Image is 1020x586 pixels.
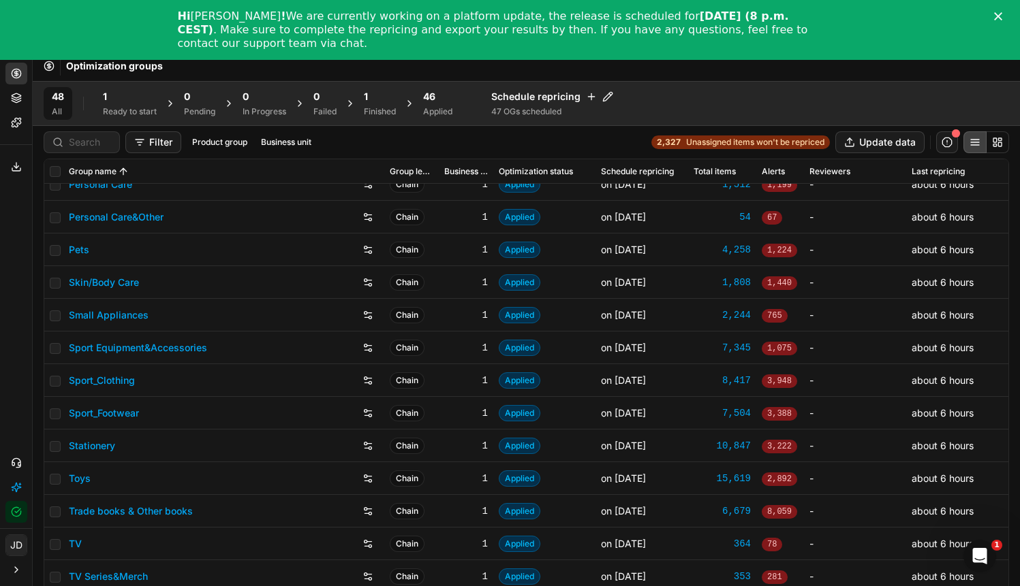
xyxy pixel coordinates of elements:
div: Applied [423,106,452,117]
span: on [DATE] [601,211,646,223]
span: Applied [499,274,540,291]
button: Filter [125,131,181,153]
div: All [52,106,64,117]
span: 1,199 [762,178,797,192]
div: 1 [444,308,488,322]
span: Optimization status [499,166,573,177]
td: - [804,527,906,560]
span: about 6 hours [912,440,974,451]
iframe: Intercom live chat [963,540,996,572]
a: TV [69,537,82,551]
a: 15,619 [694,472,751,485]
span: about 6 hours [912,505,974,517]
span: on [DATE] [601,505,646,517]
span: Applied [499,536,540,552]
a: Skin/Body Care [69,276,139,289]
a: 7,504 [694,406,751,420]
a: 353 [694,570,751,583]
button: Product group [187,134,253,150]
span: on [DATE] [601,440,646,451]
div: 1 [444,472,488,485]
span: 3,948 [762,374,797,388]
a: 2,244 [694,308,751,322]
span: Applied [499,340,540,356]
a: 4,258 [694,243,751,257]
span: Alerts [762,166,785,177]
span: on [DATE] [601,374,646,386]
span: Applied [499,372,540,389]
a: Sport_Footwear [69,406,139,420]
span: on [DATE] [601,538,646,549]
span: 0 [184,90,190,103]
span: on [DATE] [601,309,646,321]
nav: breadcrumb [66,59,163,73]
td: - [804,429,906,462]
span: 0 [313,90,320,103]
span: on [DATE] [601,472,646,484]
div: 1 [444,341,488,355]
td: - [804,397,906,429]
a: TV Series&Merch [69,570,148,583]
div: Close [994,12,1008,20]
span: 67 [762,211,782,225]
div: Finished [364,106,396,117]
button: Update data [835,131,925,153]
div: 1 [444,504,488,518]
span: Group level [390,166,433,177]
a: 364 [694,537,751,551]
td: - [804,168,906,201]
b: [DATE] (8 p.m. CEST) [178,10,789,36]
div: 1 [444,406,488,420]
a: 1,808 [694,276,751,289]
span: about 6 hours [912,570,974,582]
span: Chain [390,340,424,356]
span: 8,059 [762,505,797,519]
b: ! [281,10,285,22]
span: 765 [762,309,788,323]
span: Chain [390,503,424,519]
a: Toys [69,472,91,485]
a: Small Appliances [69,308,149,322]
div: 1 [444,243,488,257]
button: Business unit [256,134,317,150]
span: about 6 hours [912,538,974,549]
div: 1 [444,570,488,583]
span: 1,440 [762,276,797,290]
a: Personal Care&Other [69,210,164,224]
span: 48 [52,90,64,103]
span: Chain [390,307,424,323]
span: about 6 hours [912,276,974,288]
span: Applied [499,503,540,519]
a: 7,345 [694,341,751,355]
a: Sport Equipment&Accessories [69,341,207,355]
span: Applied [499,209,540,225]
span: about 6 hours [912,178,974,190]
span: on [DATE] [601,407,646,419]
span: Unassigned items won't be repriced [686,137,824,148]
a: Trade books & Other books [69,504,193,518]
input: Search [69,135,111,149]
span: 1,075 [762,342,797,355]
span: Chain [390,438,424,454]
b: Hi [178,10,191,22]
span: 1 [103,90,107,103]
span: 46 [423,90,435,103]
div: [PERSON_NAME] We are currently working on a platform update, the release is scheduled for . Make ... [178,10,821,50]
a: 8,417 [694,374,751,387]
span: Chain [390,470,424,487]
span: Applied [499,307,540,323]
span: 1 [364,90,368,103]
span: about 6 hours [912,374,974,386]
a: 1,512 [694,178,751,191]
span: Total items [694,166,736,177]
span: Last repricing [912,166,965,177]
span: about 6 hours [912,244,974,255]
div: Failed [313,106,337,117]
td: - [804,331,906,364]
span: 2,892 [762,472,797,486]
span: Group name [69,166,117,177]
